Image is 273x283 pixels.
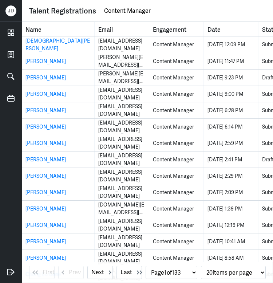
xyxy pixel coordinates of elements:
a: [PERSON_NAME] [25,123,66,130]
td: Engagement [149,70,204,86]
button: First [29,266,55,279]
div: Talent Registrations [29,5,96,16]
td: Date [204,233,258,249]
div: Content Manager [153,254,200,262]
div: [EMAIL_ADDRESS][DOMAIN_NAME] [98,152,145,167]
th: Toggle SortBy [204,22,258,36]
td: Date [204,102,258,118]
a: [PERSON_NAME] [25,156,66,163]
div: Content Manager [153,123,200,131]
td: Email [95,201,149,217]
a: [DEMOGRAPHIC_DATA][PERSON_NAME] [25,38,90,52]
td: Date [204,152,258,168]
div: Content Manager [153,172,200,180]
div: [DATE] 12:19 PM [207,221,254,229]
div: [EMAIL_ADDRESS][DOMAIN_NAME] [98,119,145,134]
td: Date [204,36,258,53]
input: Search [103,5,266,16]
div: Content Manager [153,189,200,196]
td: Name [22,168,95,184]
div: [DATE] 2:59 PM [207,139,254,147]
td: Engagement [149,152,204,168]
div: [DOMAIN_NAME][EMAIL_ADDRESS][DOMAIN_NAME] [98,201,145,216]
td: Engagement [149,168,204,184]
div: [PERSON_NAME][EMAIL_ADDRESS][DOMAIN_NAME] [98,54,145,69]
div: Content Manager [153,205,200,213]
td: Name [22,250,95,266]
td: Engagement [149,86,204,102]
td: Email [95,233,149,249]
span: Prev [69,268,81,277]
div: [DATE] 2:41 PM [207,156,254,164]
a: [PERSON_NAME] [25,222,66,228]
td: Date [204,168,258,184]
a: [PERSON_NAME] [25,140,66,146]
a: [PERSON_NAME] [25,58,66,64]
td: Email [95,119,149,135]
div: Content Manager [153,74,200,82]
td: Name [22,184,95,200]
div: [EMAIL_ADDRESS][DOMAIN_NAME] [98,86,145,102]
a: [PERSON_NAME] [25,189,66,196]
td: Engagement [149,53,204,69]
td: Name [22,36,95,53]
span: First [43,268,55,277]
td: Engagement [149,250,204,266]
div: Content Manager [153,107,200,114]
td: Engagement [149,119,204,135]
div: Content Manager [153,139,200,147]
td: Engagement [149,233,204,249]
div: [DATE] 6:14 PM [207,123,254,131]
a: [PERSON_NAME] [25,107,66,114]
td: Name [22,217,95,233]
div: [EMAIL_ADDRESS][DOMAIN_NAME] [98,168,145,184]
td: Email [95,70,149,86]
div: [EMAIL_ADDRESS][DOMAIN_NAME] [98,217,145,233]
div: [DATE] 2:09 PM [207,189,254,196]
div: [DATE] 11:47 PM [207,58,254,65]
td: Engagement [149,184,204,200]
div: [DATE] 10:41 AM [207,238,254,245]
td: Name [22,152,95,168]
td: Email [95,250,149,266]
div: [DATE] 6:28 PM [207,107,254,114]
td: Email [95,53,149,69]
a: [PERSON_NAME] [25,238,66,245]
td: Date [204,70,258,86]
div: Content Manager [153,58,200,65]
div: [DATE] 1:39 PM [207,205,254,213]
div: [EMAIL_ADDRESS][DOMAIN_NAME] [98,37,145,52]
td: Name [22,119,95,135]
td: Date [204,217,258,233]
div: J D [5,5,16,16]
a: [PERSON_NAME] [25,205,66,212]
a: [PERSON_NAME] [25,74,66,81]
td: Date [204,119,258,135]
td: Engagement [149,217,204,233]
td: Name [22,135,95,151]
div: [DATE] 9:23 PM [207,74,254,82]
div: Content Manager [153,238,200,245]
td: Name [22,233,95,249]
td: Date [204,135,258,151]
td: Email [95,217,149,233]
td: Date [204,53,258,69]
td: Engagement [149,36,204,53]
td: Name [22,102,95,118]
a: [PERSON_NAME] [25,173,66,179]
td: Name [22,53,95,69]
div: [EMAIL_ADDRESS][DOMAIN_NAME] [98,185,145,200]
th: Toggle SortBy [22,22,95,36]
td: Email [95,86,149,102]
td: Date [204,201,258,217]
div: Content Manager [153,221,200,229]
td: Email [95,135,149,151]
div: Content Manager [153,90,200,98]
div: Content Manager [153,41,200,48]
td: Email [95,168,149,184]
a: [PERSON_NAME] [25,255,66,261]
div: [EMAIL_ADDRESS][DOMAIN_NAME] [98,103,145,118]
button: Prev [58,266,84,279]
div: [DATE] 9:00 PM [207,90,254,98]
td: Name [22,201,95,217]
